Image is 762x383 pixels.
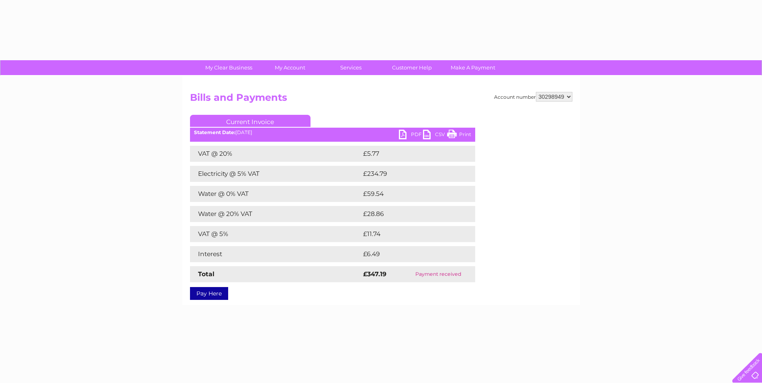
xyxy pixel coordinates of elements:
strong: Total [198,270,215,278]
div: [DATE] [190,130,475,135]
a: Services [318,60,384,75]
a: My Account [257,60,323,75]
a: Customer Help [379,60,445,75]
a: My Clear Business [196,60,262,75]
td: Water @ 0% VAT [190,186,361,202]
a: Pay Here [190,287,228,300]
td: Payment received [401,266,475,282]
td: VAT @ 5% [190,226,361,242]
a: Print [447,130,471,141]
h2: Bills and Payments [190,92,572,107]
td: £28.86 [361,206,460,222]
td: £11.74 [361,226,457,242]
td: £5.77 [361,146,456,162]
td: £234.79 [361,166,461,182]
a: PDF [399,130,423,141]
td: VAT @ 20% [190,146,361,162]
div: Account number [494,92,572,102]
td: £6.49 [361,246,457,262]
td: Electricity @ 5% VAT [190,166,361,182]
b: Statement Date: [194,129,235,135]
a: Make A Payment [440,60,506,75]
td: £59.54 [361,186,459,202]
td: Water @ 20% VAT [190,206,361,222]
a: CSV [423,130,447,141]
td: Interest [190,246,361,262]
a: Current Invoice [190,115,311,127]
strong: £347.19 [363,270,386,278]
